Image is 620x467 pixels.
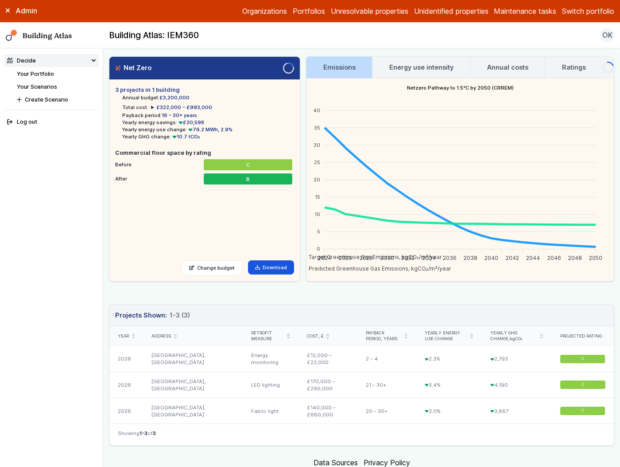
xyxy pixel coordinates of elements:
a: Maintenance tasks [494,6,556,16]
span: £3,200,000 [159,94,190,101]
span: Year [118,334,129,339]
a: [GEOGRAPHIC_DATA], [GEOGRAPHIC_DATA] [151,404,205,418]
a: Unidentified properties [414,6,488,16]
h3: Projects Shown: [115,310,190,320]
span: B [247,175,251,182]
span: C [581,382,584,388]
a: Your Scenarios [17,83,57,90]
tspan: 2044 [526,254,540,261]
tspan: 15 [315,194,320,200]
a: Download [248,260,294,275]
a: [GEOGRAPHIC_DATA], [GEOGRAPHIC_DATA] [151,352,205,365]
li: Yearly energy savings: [122,119,294,126]
span: 1-3 [139,430,147,436]
a: Change budget [182,260,242,275]
tspan: 25 [314,159,320,165]
tspan: 40 [313,107,320,113]
div: 2 – 4 [357,346,416,372]
tspan: 2050 [589,254,602,261]
span: C [247,161,251,168]
li: After [115,172,294,183]
tspan: 2036 [443,254,457,261]
span: 16 – 30+ years [162,112,197,118]
h5: 3 projects in 1 building [115,86,294,94]
div: £140,000 – £680,000 [298,398,357,424]
div: 2.3% [416,346,481,372]
span: C [581,356,584,362]
a: Annual costs [470,57,545,78]
div: 2026 [109,398,143,424]
tspan: 10 [314,211,320,217]
span: kgCO₂ [510,336,523,341]
h3: Ratings [562,63,586,72]
span: £20,598 [177,119,204,126]
tspan: 20 [314,177,320,183]
span: Payback period, years [366,330,402,342]
span: Retrofit measure [251,330,284,342]
li: Payback period: [122,112,294,119]
h5: Commercial floor space by rating [115,149,294,157]
div: 3.0% [416,398,481,424]
div: 4,190 [482,372,552,398]
h3: Emissions [323,63,356,72]
tspan: 2024 [318,254,331,261]
tspan: 2026 [339,254,352,261]
tspan: 2048 [568,254,582,261]
div: LED lighting [243,372,298,398]
div: £12,000 – £23,000 [298,346,357,372]
span: Yearly energy use change [425,330,468,342]
a: Emissions [306,57,372,78]
tspan: 2032 [401,254,415,261]
a: Data Sources [314,458,358,467]
li: Before [115,157,294,169]
div: 20 – 30+ [357,398,416,424]
h3: Energy use intensity [389,63,453,72]
div: Energy monitoring [243,346,298,372]
tspan: 0 [317,246,320,252]
img: main-0bbd2752.svg [6,30,17,41]
span: Address [151,334,171,339]
button: Log out [4,116,99,129]
span: OK [602,30,612,40]
a: [GEOGRAPHIC_DATA], [GEOGRAPHIC_DATA] [151,378,205,392]
tspan: 2046 [547,254,561,261]
a: Energy use intensity [372,57,470,78]
li: Yearly energy use change: [122,126,294,133]
span: Target Greenhouse Gas Emissions, kgCO₂/m²/year [302,254,442,260]
div: £170,000 – £290,000 [298,372,357,398]
li: Annual budget: [122,94,294,101]
span: Showing of [118,430,156,437]
nav: Table navigation [109,424,614,445]
a: Organizations [242,6,287,16]
h6: Total cost: [122,104,148,111]
tspan: 35 [314,124,320,130]
tspan: 2034 [422,254,436,261]
h2: Building Atlas: IEM360 [109,30,199,41]
span: 1-3 (3) [170,310,190,320]
h3: Annual costs [487,63,528,72]
span: Cost, £ [307,334,324,339]
div: 2026 [109,346,143,372]
span: Predicted Greenhouse Gas Emissions, kgCO₂/m²/year [302,265,451,272]
h3: Net Zero [115,63,151,73]
tspan: 2028 [360,254,373,261]
div: Projected rating [560,334,605,339]
span: 10.7 tCO₂ [171,133,200,140]
tspan: 2038 [464,254,477,261]
tspan: 2030 [380,254,394,261]
span: C [581,408,584,414]
button: Create Scenario [14,93,99,106]
a: Privacy Policy [364,458,410,467]
summary: £322,000 – £993,000 [151,104,212,111]
button: Switch portfolio [562,6,614,16]
div: 2,793 [482,346,552,372]
div: 3.4% [416,372,481,398]
tspan: 30 [314,141,320,148]
tspan: 5 [317,228,320,235]
summary: Decide [4,54,99,67]
a: Portfolios [293,6,325,16]
div: Decide [7,56,36,65]
span: Yearly GHG change, [490,330,538,342]
tspan: 2042 [506,254,519,261]
div: 21 – 30+ [357,372,416,398]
